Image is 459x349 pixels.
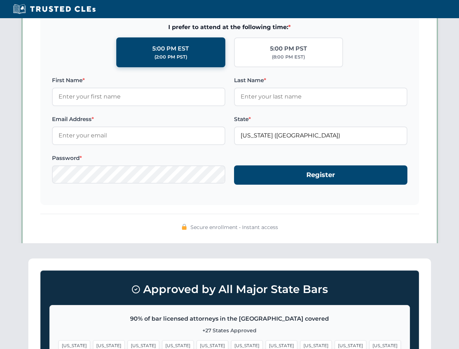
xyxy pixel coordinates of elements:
[234,127,407,145] input: Florida (FL)
[59,326,401,334] p: +27 States Approved
[234,165,407,185] button: Register
[52,76,225,85] label: First Name
[52,115,225,124] label: Email Address
[270,44,307,53] div: 5:00 PM PST
[52,154,225,163] label: Password
[152,44,189,53] div: 5:00 PM EST
[52,127,225,145] input: Enter your email
[234,88,407,106] input: Enter your last name
[272,53,305,61] div: (8:00 PM EST)
[49,280,410,299] h3: Approved by All Major State Bars
[234,76,407,85] label: Last Name
[11,4,98,15] img: Trusted CLEs
[59,314,401,324] p: 90% of bar licensed attorneys in the [GEOGRAPHIC_DATA] covered
[52,88,225,106] input: Enter your first name
[190,223,278,231] span: Secure enrollment • Instant access
[154,53,187,61] div: (2:00 PM PST)
[234,115,407,124] label: State
[52,23,407,32] span: I prefer to attend at the following time:
[181,224,187,230] img: 🔒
